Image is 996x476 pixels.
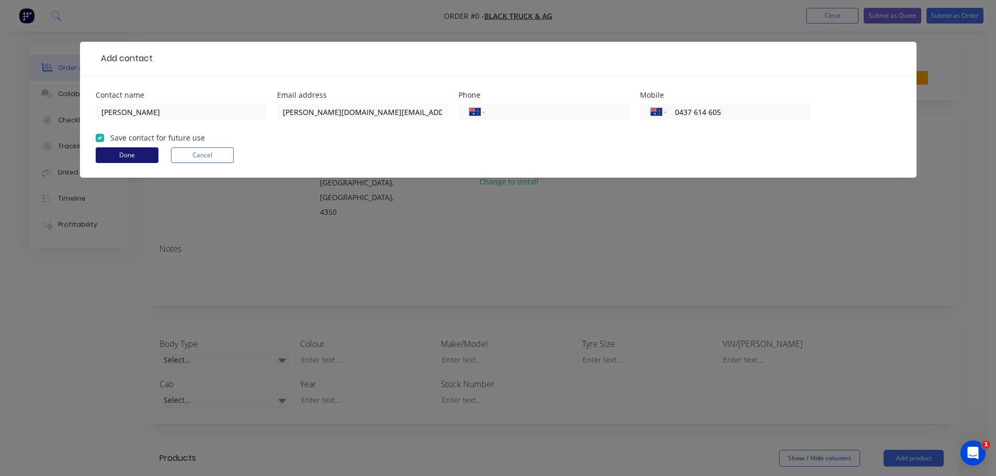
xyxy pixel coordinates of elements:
button: Cancel [171,147,234,163]
label: Save contact for future use [110,132,205,143]
div: Add contact [96,52,153,65]
span: 1 [982,440,990,449]
div: Contact name [96,91,267,99]
button: Done [96,147,158,163]
iframe: Intercom live chat [960,440,986,466]
div: Mobile [640,91,811,99]
div: Email address [277,91,448,99]
div: Phone [459,91,629,99]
